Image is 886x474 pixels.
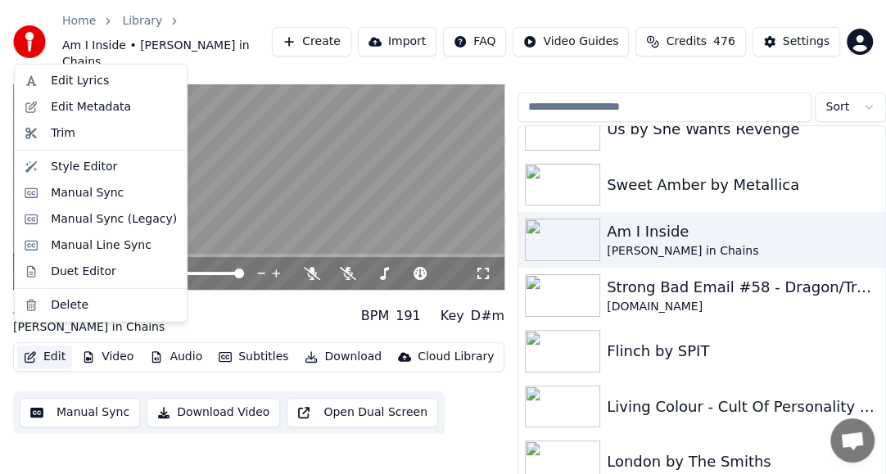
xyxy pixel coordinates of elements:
button: Audio [143,345,209,368]
button: Video Guides [513,27,629,56]
div: Manual Sync [51,185,124,201]
a: Home [62,13,96,29]
button: Subtitles [212,345,295,368]
div: Edit Lyrics [51,73,109,89]
div: Strong Bad Email #58 - Dragon/Trogdor [607,276,879,299]
button: Edit [17,345,72,368]
div: Edit Metadata [51,99,131,115]
div: Sweet Amber by Metallica [607,174,879,196]
div: Key [441,306,464,326]
span: Sort [825,99,849,115]
button: Download Video [147,398,280,427]
div: Manual Sync (Legacy) [51,211,177,228]
div: Us by She Wants Revenge [607,118,879,141]
div: Trim [51,125,75,142]
a: Library [122,13,162,29]
img: youka [13,25,46,58]
div: Open chat [830,418,875,463]
button: Import [358,27,436,56]
div: London by The Smiths [607,450,879,473]
div: Living Colour - Cult Of Personality (Official Video) [607,395,879,418]
div: Flinch by SPIT [607,340,879,363]
button: FAQ [443,27,506,56]
nav: breadcrumb [62,13,272,70]
div: Cloud Library [418,349,494,365]
button: Video [75,345,140,368]
div: [PERSON_NAME] in Chains [607,243,879,260]
div: BPM [361,306,389,326]
div: Style Editor [51,159,117,175]
div: Am I Inside [607,220,879,243]
span: Am I Inside • [PERSON_NAME] in Chains [62,38,272,70]
div: Delete [51,297,88,314]
div: Am I Inside [13,296,165,319]
div: Settings [783,34,829,50]
button: Credits476 [635,27,745,56]
div: Duet Editor [51,264,116,280]
button: Settings [753,27,840,56]
div: D#m [471,306,504,326]
button: Manual Sync [20,398,140,427]
div: Manual Line Sync [51,237,151,254]
button: Open Dual Screen [287,398,438,427]
button: Download [298,345,388,368]
span: Credits [666,34,706,50]
div: [DOMAIN_NAME] [607,299,879,315]
div: 191 [396,306,421,326]
div: [PERSON_NAME] in Chains [13,319,165,336]
span: 476 [713,34,735,50]
button: Create [272,27,351,56]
